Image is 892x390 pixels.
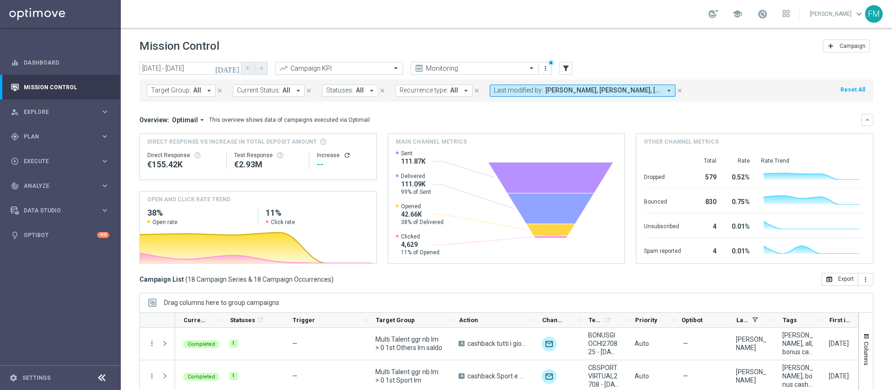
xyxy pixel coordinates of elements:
[230,372,238,380] div: 1
[829,339,849,348] div: 27 Aug 2025, Wednesday
[216,86,224,96] button: close
[11,223,109,247] div: Optibot
[139,40,219,53] h1: Mission Control
[234,159,302,170] div: €2,926,496
[858,273,873,286] button: more_vert
[401,180,431,188] span: 111.09K
[10,108,110,116] div: person_search Explore keyboard_arrow_right
[473,87,480,94] i: close
[635,340,649,347] span: Auto
[10,84,110,91] button: Mission Control
[861,114,873,126] button: keyboard_arrow_down
[100,107,109,116] i: keyboard_arrow_right
[266,207,369,218] h2: 11%
[11,206,100,215] div: Data Studio
[467,372,526,380] span: cashback Sport e Virtual 20% fino a 20€ giocato min 10 QeL3
[396,138,467,146] h4: Main channel metrics
[10,158,110,165] button: play_circle_outline Execute keyboard_arrow_right
[183,372,220,381] colored-tag: Completed
[11,108,100,116] div: Explore
[676,86,684,96] button: close
[692,218,716,233] div: 4
[862,276,869,283] i: more_vert
[809,7,865,21] a: [PERSON_NAME]keyboard_arrow_down
[294,86,302,95] i: arrow_drop_down
[230,339,238,348] div: 1
[840,43,866,49] span: Campaign
[11,75,109,99] div: Mission Control
[588,331,619,356] span: BONUSGIOCHI270825 - 2025-08-27
[326,86,354,94] span: Statuses:
[683,372,688,380] span: —
[542,337,557,351] div: Optimail
[100,157,109,165] i: keyboard_arrow_right
[292,340,297,347] span: —
[864,117,871,123] i: keyboard_arrow_down
[589,317,602,324] span: Templates
[728,157,750,165] div: Rate
[644,193,681,208] div: Bounced
[732,9,742,19] span: school
[11,50,109,75] div: Dashboard
[188,374,215,380] span: Completed
[395,85,472,97] button: Recurrence type: All arrow_drop_down
[193,86,201,94] span: All
[602,315,611,325] span: Calculate column
[401,240,439,249] span: 4,629
[829,372,849,380] div: 27 Aug 2025, Wednesday
[401,203,444,210] span: Opened
[829,317,852,324] span: First in Range
[216,87,223,94] i: close
[256,316,264,324] i: refresh
[293,317,315,324] span: Trigger
[782,331,813,356] span: cb perso, all, bonus cash, up-selling, talent + expert
[401,188,431,196] span: 99% of Sent
[214,62,242,76] button: [DATE]
[379,87,386,94] i: close
[139,116,169,124] h3: Overview:
[450,86,458,94] span: All
[10,182,110,190] button: track_changes Analyze keyboard_arrow_right
[375,368,443,384] span: Multi Talent ggr nb lm > 0 1st Sport lm
[24,109,100,115] span: Explore
[562,64,570,73] i: filter_alt
[205,86,213,95] i: arrow_drop_down
[237,86,280,94] span: Current Status:
[11,157,100,165] div: Execute
[376,317,415,324] span: Target Group
[10,133,110,140] button: gps_fixed Plan keyboard_arrow_right
[209,116,370,124] div: This overview shows data of campaigns executed via Optimail
[414,64,424,73] i: preview
[467,339,526,348] span: cashback tutti i giochi 20% fino a 20€
[24,75,109,99] a: Mission Control
[635,372,649,380] span: Auto
[245,65,251,72] i: arrow_back
[542,65,549,72] i: more_vert
[24,183,100,189] span: Analyze
[10,231,110,239] div: lightbulb Optibot +10
[542,369,557,384] div: Optimail
[782,364,813,389] span: cb perso, bonus cash, up-selling, betting, talent + expert
[255,315,264,325] span: Calculate column
[367,86,376,95] i: arrow_drop_down
[306,87,312,94] i: close
[24,208,100,213] span: Data Studio
[783,317,797,324] span: Tags
[343,152,351,159] button: refresh
[184,317,206,324] span: Current Status
[148,372,156,380] button: more_vert
[840,85,866,95] button: Reset All
[198,116,206,124] i: arrow_drop_down
[169,116,209,124] button: Optimail arrow_drop_down
[683,339,688,348] span: —
[10,59,110,66] div: equalizer Dashboard
[172,116,198,124] span: Optimail
[401,210,444,218] span: 42.66K
[242,62,255,75] button: arrow_back
[147,207,250,218] h2: 38%
[233,85,305,97] button: Current Status: All arrow_drop_down
[459,317,478,324] span: Action
[11,132,19,141] i: gps_fixed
